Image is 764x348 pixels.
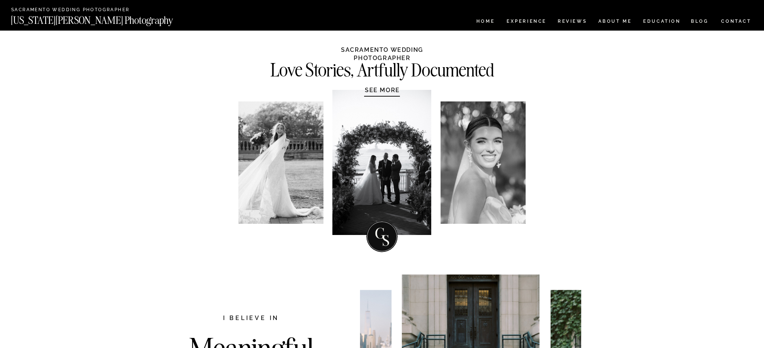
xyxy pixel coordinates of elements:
a: CONTACT [721,17,752,25]
h1: SACRAMENTO WEDDING PHOTOGRAPHER [312,46,452,61]
a: Experience [507,19,546,25]
h2: Love Stories, Artfully Documented [254,62,510,76]
a: ABOUT ME [598,19,632,25]
a: EDUCATION [642,19,682,25]
a: HOME [475,19,496,25]
a: REVIEWS [558,19,586,25]
a: BLOG [691,19,709,25]
a: [US_STATE][PERSON_NAME] Photography [11,15,198,22]
a: SEE MORE [347,86,418,94]
h2: I believe in [184,314,319,324]
a: Sacramento Wedding Photographer [11,7,143,13]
